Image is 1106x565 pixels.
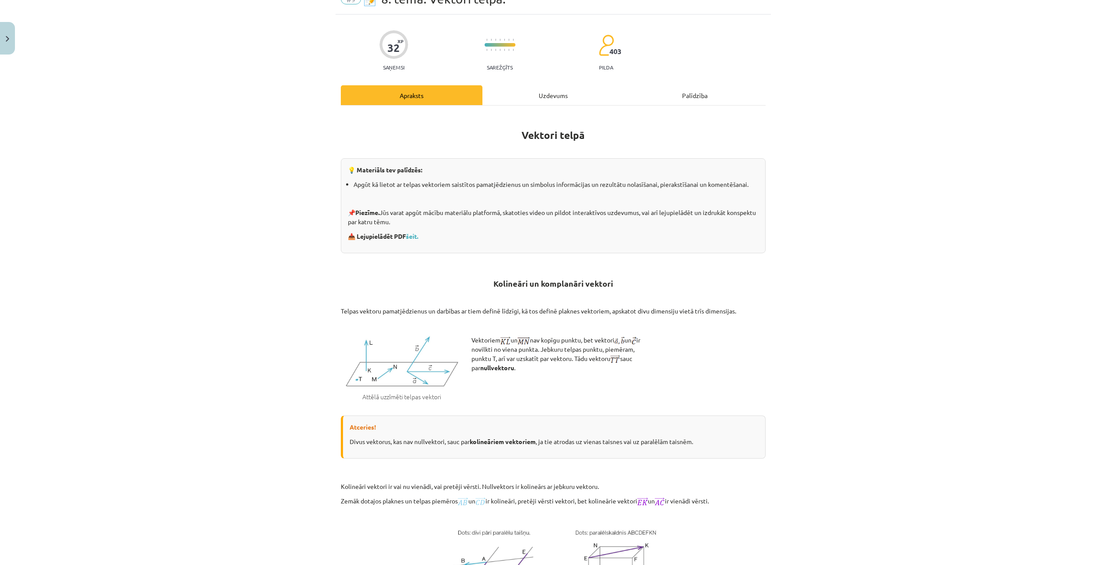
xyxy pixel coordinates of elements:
[631,337,636,344] img: equation_3.pdf
[475,498,485,505] img: equation_6.pdf
[458,498,468,505] img: equation_5.pdf
[486,49,487,51] img: icon-short-line-57e1e144782c952c97e751825c79c345078a6d821885a25fce030b3d8c18986b.svg
[610,47,621,55] span: 403
[599,34,614,56] img: students-c634bb4e5e11cddfef0936a35e636f08e4e9abd3cc4e673bd6f9a4125e45ecb1.svg
[513,39,514,41] img: icon-short-line-57e1e144782c952c97e751825c79c345078a6d821885a25fce030b3d8c18986b.svg
[341,335,463,387] img: Attēls
[341,306,766,316] p: Telpas vektoru pamatjēdzienus un darbības ar tiem definē līdzīgi, kā tos definē plaknes vektoriem...
[341,496,766,506] p: Zemāk dotajos plaknes un telpas piemēros un ir kolineāri, pretēji vērsti vektori, bet kolineārie ...
[513,49,514,51] img: icon-short-line-57e1e144782c952c97e751825c79c345078a6d821885a25fce030b3d8c18986b.svg
[348,166,422,174] strong: 💡 Materiāls tev palīdzēs:
[354,180,759,189] li: Apgūt kā lietot ar telpas vektoriem saistītos pamatjēdzienus un simbolus informācijas un rezultāt...
[406,232,418,240] a: šeit.
[491,49,492,51] img: icon-short-line-57e1e144782c952c97e751825c79c345078a6d821885a25fce030b3d8c18986b.svg
[480,364,514,372] b: nullvektoru
[348,232,420,240] strong: 📥 Lejupielādēt PDF
[504,39,505,41] img: icon-short-line-57e1e144782c952c97e751825c79c345078a6d821885a25fce030b3d8c18986b.svg
[341,482,766,491] p: Kolineāri vektori ir vai nu vienādi, vai pretēji vērsti. Nullvektors ir kolineārs ar jebkuru vekt...
[341,85,482,105] div: Apraksts
[508,49,509,51] img: icon-short-line-57e1e144782c952c97e751825c79c345078a6d821885a25fce030b3d8c18986b.svg
[471,335,647,372] p: Vektoriem un nav kopīgu punktu, bet vektori un ir novilkti no viena punkta. Jebkuru telpas punktu...
[486,39,487,41] img: icon-short-line-57e1e144782c952c97e751825c79c345078a6d821885a25fce030b3d8c18986b.svg
[508,39,509,41] img: icon-short-line-57e1e144782c952c97e751825c79c345078a6d821885a25fce030b3d8c18986b.svg
[398,39,403,44] span: XP
[495,39,496,41] img: icon-short-line-57e1e144782c952c97e751825c79c345078a6d821885a25fce030b3d8c18986b.svg
[341,393,463,401] figcaption: Attēlā uzzīmēti telpas vektori
[355,208,380,216] strong: Piezīme.
[655,498,665,505] img: equation_8.pdf
[504,49,505,51] img: icon-short-line-57e1e144782c952c97e751825c79c345078a6d821885a25fce030b3d8c18986b.svg
[491,39,492,41] img: icon-short-line-57e1e144782c952c97e751825c79c345078a6d821885a25fce030b3d8c18986b.svg
[348,208,759,226] p: 📌 Jūs varat apgūt mācību materiālu platformā, skatoties video un pildot interaktīvos uzdevumus, v...
[599,64,613,70] p: pilda
[522,129,584,142] strong: Vektori telpā
[487,64,513,70] p: Sarežģīts
[350,423,376,431] strong: Atceries!
[482,85,624,105] div: Uzdevums
[610,355,620,363] img: equation_4.pdf
[637,498,648,505] img: equation_7.pdf
[493,278,613,288] b: Kolineāri un komplanāri vektori
[518,337,530,344] img: equation_1.pdf
[500,337,511,344] img: equation.pdf
[380,64,408,70] p: Saņemsi
[614,337,624,344] img: equation_2.pdf
[624,85,766,105] div: Palīdzība
[470,437,536,445] b: kolineāriem vektoriem
[387,42,400,54] div: 32
[495,49,496,51] img: icon-short-line-57e1e144782c952c97e751825c79c345078a6d821885a25fce030b3d8c18986b.svg
[6,36,9,42] img: icon-close-lesson-0947bae3869378f0d4975bcd49f059093ad1ed9edebbc8119c70593378902aed.svg
[350,437,759,446] p: Divus vektorus, kas nav nullvektori, sauc par , ja tie atrodas uz vienas taisnes vai uz paralēlām...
